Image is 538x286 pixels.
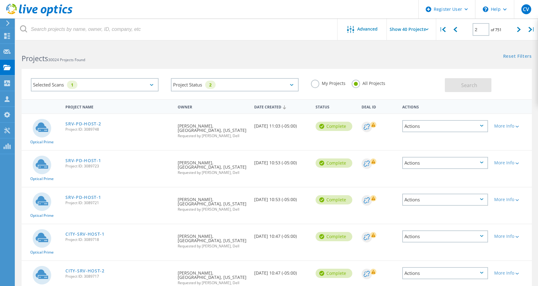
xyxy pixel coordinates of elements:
div: Actions [402,120,488,132]
span: Search [461,82,477,89]
span: Project ID: 3089748 [65,128,172,131]
div: 2 [205,81,216,89]
div: [PERSON_NAME], [GEOGRAPHIC_DATA], [US_STATE] [175,187,251,217]
div: Complete [316,195,352,204]
a: SRV-PD-HOST-1 [65,158,101,163]
div: [PERSON_NAME], [GEOGRAPHIC_DATA], [US_STATE] [175,224,251,254]
span: Project ID: 3089718 [65,238,172,242]
div: Project Name [62,101,175,112]
input: Search projects by name, owner, ID, company, etc [15,19,338,40]
div: Complete [316,122,352,131]
div: Selected Scans [31,78,159,91]
div: Owner [175,101,251,112]
a: CITY-SRV-HOST-1 [65,232,105,236]
span: Optical Prime [30,177,54,181]
span: Requested by [PERSON_NAME], Dell [178,134,248,138]
span: Requested by [PERSON_NAME], Dell [178,244,248,248]
div: Actions [399,101,491,112]
div: Actions [402,157,488,169]
span: CV [523,7,529,12]
div: Actions [402,194,488,206]
div: [DATE] 10:53 (-05:00) [251,187,312,208]
span: Advanced [357,27,378,31]
div: [DATE] 10:47 (-05:00) [251,224,312,245]
div: [DATE] 11:03 (-05:00) [251,114,312,134]
span: Optical Prime [30,250,54,254]
span: Requested by [PERSON_NAME], Dell [178,171,248,175]
div: [PERSON_NAME], [GEOGRAPHIC_DATA], [US_STATE] [175,151,251,181]
a: CITY-SRV-HOST-2 [65,269,105,273]
span: Requested by [PERSON_NAME], Dell [178,281,248,285]
div: More Info [494,271,529,275]
svg: \n [483,6,488,12]
span: Project ID: 3089721 [65,201,172,205]
label: My Projects [311,80,346,86]
a: SRV-PD-HOST-1 [65,195,101,200]
div: Deal Id [358,101,399,112]
div: Actions [402,230,488,242]
div: [DATE] 10:47 (-05:00) [251,261,312,281]
span: 30024 Projects Found [48,57,85,62]
div: [PERSON_NAME], [GEOGRAPHIC_DATA], [US_STATE] [175,114,251,144]
div: Complete [316,158,352,168]
div: | [436,19,449,40]
div: Date Created [251,101,312,112]
div: Complete [316,232,352,241]
a: Reset Filters [503,54,532,59]
span: Optical Prime [30,140,54,144]
span: Requested by [PERSON_NAME], Dell [178,208,248,211]
div: 1 [67,81,77,89]
span: Optical Prime [30,214,54,217]
div: Complete [316,269,352,278]
span: of 751 [491,27,502,32]
button: Search [445,78,491,92]
label: All Projects [352,80,385,86]
div: | [525,19,538,40]
a: SRV-PD-HOST-2 [65,122,101,126]
div: More Info [494,161,529,165]
div: Actions [402,267,488,279]
span: Project ID: 3089717 [65,275,172,278]
div: More Info [494,234,529,238]
div: Project Status [171,78,299,91]
div: Status [312,101,358,112]
a: Live Optics Dashboard [6,13,72,17]
b: Projects [22,53,48,63]
span: Project ID: 3089723 [65,164,172,168]
div: [DATE] 10:53 (-05:00) [251,151,312,171]
div: More Info [494,124,529,128]
div: More Info [494,197,529,202]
